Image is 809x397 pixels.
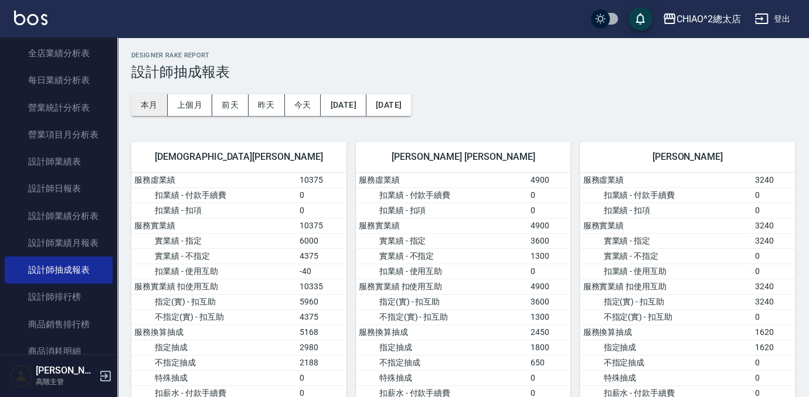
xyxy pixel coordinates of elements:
[131,218,297,233] td: 服務實業績
[752,248,795,263] td: 0
[131,173,297,188] td: 服務虛業績
[297,233,346,248] td: 6000
[297,294,346,309] td: 5960
[131,340,297,355] td: 指定抽成
[528,248,571,263] td: 1300
[752,233,795,248] td: 3240
[36,377,96,387] p: 高階主管
[356,233,528,248] td: 實業績 - 指定
[356,218,528,233] td: 服務實業績
[528,370,571,385] td: 0
[131,187,297,203] td: 扣業績 - 付款手續費
[5,175,113,202] a: 設計師日報表
[131,94,168,116] button: 本月
[752,279,795,294] td: 3240
[752,263,795,279] td: 0
[145,151,332,163] span: [DEMOGRAPHIC_DATA][PERSON_NAME]
[594,151,781,163] span: [PERSON_NAME]
[297,203,346,218] td: 0
[297,309,346,324] td: 4375
[5,94,113,121] a: 營業統計分析表
[131,52,795,59] h2: Designer Rake Report
[131,309,297,324] td: 不指定(實) - 扣互助
[580,263,752,279] td: 扣業績 - 使用互助
[131,355,297,370] td: 不指定抽成
[528,173,571,188] td: 4900
[5,203,113,230] a: 設計師業績分析表
[528,218,571,233] td: 4900
[580,340,752,355] td: 指定抽成
[658,7,746,31] button: CHIAO^2總太店
[580,279,752,294] td: 服務實業績 扣使用互助
[580,355,752,370] td: 不指定抽成
[752,340,795,355] td: 1620
[752,203,795,218] td: 0
[131,248,297,263] td: 實業績 - 不指定
[131,324,297,340] td: 服務換算抽成
[528,203,571,218] td: 0
[356,309,528,324] td: 不指定(實) - 扣互助
[297,173,346,188] td: 10375
[370,151,557,163] span: [PERSON_NAME] [PERSON_NAME]
[297,279,346,294] td: 10335
[5,67,113,94] a: 每日業績分析表
[580,218,752,233] td: 服務實業績
[528,187,571,203] td: 0
[752,294,795,309] td: 3240
[5,148,113,175] a: 設計師業績表
[356,324,528,340] td: 服務換算抽成
[297,370,346,385] td: 0
[366,94,411,116] button: [DATE]
[752,355,795,370] td: 0
[356,173,528,188] td: 服務虛業績
[528,233,571,248] td: 3600
[528,263,571,279] td: 0
[131,263,297,279] td: 扣業績 - 使用互助
[580,324,752,340] td: 服務換算抽成
[297,218,346,233] td: 10375
[297,248,346,263] td: 4375
[580,233,752,248] td: 實業績 - 指定
[285,94,321,116] button: 今天
[628,7,652,30] button: save
[752,218,795,233] td: 3240
[752,324,795,340] td: 1620
[321,94,366,116] button: [DATE]
[752,370,795,385] td: 0
[356,203,528,218] td: 扣業績 - 扣項
[356,248,528,263] td: 實業績 - 不指定
[528,309,571,324] td: 1300
[580,309,752,324] td: 不指定(實) - 扣互助
[580,294,752,309] td: 指定(實) - 扣互助
[9,364,33,388] img: Person
[131,294,297,309] td: 指定(實) - 扣互助
[528,324,571,340] td: 2450
[297,187,346,203] td: 0
[297,263,346,279] td: -40
[752,309,795,324] td: 0
[580,370,752,385] td: 特殊抽成
[580,173,752,188] td: 服務虛業績
[528,355,571,370] td: 650
[168,94,212,116] button: 上個月
[356,370,528,385] td: 特殊抽成
[356,355,528,370] td: 不指定抽成
[14,11,47,25] img: Logo
[297,355,346,370] td: 2188
[5,283,113,310] a: 設計師排行榜
[131,279,297,294] td: 服務實業績 扣使用互助
[131,370,297,385] td: 特殊抽成
[677,12,741,26] div: CHIAO^2總太店
[356,263,528,279] td: 扣業績 - 使用互助
[249,94,285,116] button: 昨天
[752,173,795,188] td: 3240
[131,203,297,218] td: 扣業績 - 扣項
[36,365,96,377] h5: [PERSON_NAME]
[131,233,297,248] td: 實業績 - 指定
[5,338,113,365] a: 商品消耗明細
[356,294,528,309] td: 指定(實) - 扣互助
[752,187,795,203] td: 0
[5,311,113,338] a: 商品銷售排行榜
[750,8,795,30] button: 登出
[580,203,752,218] td: 扣業績 - 扣項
